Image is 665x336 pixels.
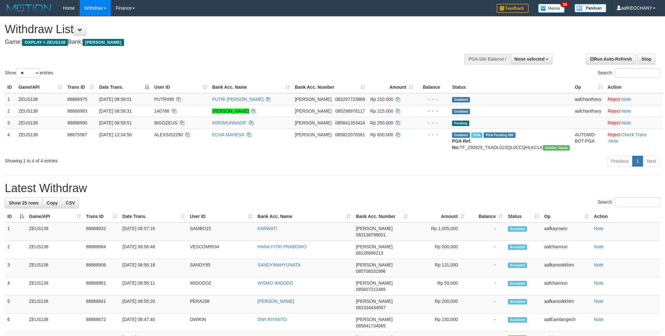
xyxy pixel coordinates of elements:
[120,222,187,241] td: [DATE] 08:57:16
[99,108,132,114] span: [DATE] 08:58:31
[542,295,591,314] td: aafkansokkhim
[370,108,393,114] span: Rp 215.000
[120,259,187,277] td: [DATE] 08:56:18
[47,200,58,205] span: Copy
[62,198,79,208] a: CSV
[99,97,132,102] span: [DATE] 08:58:01
[16,117,65,129] td: ZEUS138
[497,4,529,13] img: Feedback.jpg
[120,277,187,295] td: [DATE] 08:56:11
[356,262,392,267] span: [PERSON_NAME]
[210,81,292,93] th: Bank Acc. Name: activate to sort column ascending
[594,244,603,249] a: Note
[292,81,368,93] th: Bank Acc. Number: activate to sort column ascending
[5,39,437,45] h4: Game: Bank:
[464,54,510,64] div: PGA Site Balance /
[258,299,294,304] a: [PERSON_NAME]
[605,93,662,105] td: ·
[16,93,65,105] td: ZEUS138
[410,314,467,332] td: Rp 150,000
[572,93,605,105] td: aafchanthavy
[418,120,447,126] div: - - -
[356,250,383,256] span: Copy 08126896213 to clipboard
[452,138,471,150] b: PGA Ref. No:
[410,222,467,241] td: Rp 1,005,000
[26,211,84,222] th: Game/API: activate to sort column ascending
[258,262,301,267] a: SANDYWAHYUNATA
[594,226,603,231] a: Note
[83,39,124,46] span: [PERSON_NAME]
[356,226,392,231] span: [PERSON_NAME]
[258,226,277,231] a: KARWATI
[410,259,467,277] td: Rp 131,000
[607,156,632,167] a: Previous
[418,131,447,138] div: - - -
[258,317,287,322] a: DWI RIYANTO
[16,81,65,93] th: Game/API: activate to sort column ascending
[16,105,65,117] td: ZEUS138
[5,222,26,241] td: 1
[505,211,542,222] th: Status: activate to sort column ascending
[5,105,16,117] td: 2
[5,259,26,277] td: 3
[5,68,53,78] label: Show entries
[356,323,385,328] span: Copy 085641734065 to clipboard
[26,314,84,332] td: ZEUS138
[84,211,120,222] th: Trans ID: activate to sort column ascending
[335,108,365,114] span: Copy 085298978117 to clipboard
[622,108,631,114] a: Note
[508,317,527,323] span: Accepted
[187,259,255,277] td: SANDY95
[5,155,272,164] div: Showing 1 to 4 of 4 entries
[335,120,365,125] span: Copy 085841353424 to clipboard
[353,211,410,222] th: Bank Acc. Number: activate to sort column ascending
[622,97,631,102] a: Note
[26,277,84,295] td: ZEUS138
[154,97,174,102] span: PUTRII99
[467,259,505,277] td: -
[120,241,187,259] td: [DATE] 08:56:48
[5,211,26,222] th: ID: activate to sort column descending
[609,138,618,144] a: Note
[212,97,264,102] a: PUTRI [PERSON_NAME]
[449,129,572,153] td: TF_250929_TXADL01SQL0CCQHLKCLK
[542,211,591,222] th: Op: activate to sort column ascending
[67,108,87,114] span: 88868983
[572,129,605,153] td: AUTOWD-BOT-PGA
[187,241,255,259] td: VESCOM9534
[335,132,365,137] span: Copy 085822076561 to clipboard
[542,277,591,295] td: aafchannun
[542,222,591,241] td: aafkaynarin
[5,93,16,105] td: 1
[212,132,244,137] a: ECHA MAHESA
[5,117,16,129] td: 3
[572,105,605,117] td: aafchanthavy
[515,56,545,62] span: None selected
[84,259,120,277] td: 88868906
[416,81,449,93] th: Balance
[26,259,84,277] td: ZEUS138
[467,314,505,332] td: -
[356,244,392,249] span: [PERSON_NAME]
[120,295,187,314] td: [DATE] 08:55:20
[5,277,26,295] td: 4
[9,200,39,205] span: Show 25 rows
[608,108,620,114] a: Reject
[356,269,385,274] span: Copy 085708331996 to clipboard
[508,244,527,250] span: Accepted
[356,305,385,310] span: Copy 081334434557 to clipboard
[212,108,249,114] a: [PERSON_NAME]
[418,96,447,102] div: - - -
[84,222,120,241] td: 88868832
[467,277,505,295] td: -
[356,280,392,286] span: [PERSON_NAME]
[508,299,527,304] span: Accepted
[605,129,662,153] td: · ·
[5,23,437,36] h1: Withdraw List
[594,317,603,322] a: Note
[591,211,660,222] th: Action
[605,105,662,117] td: ·
[370,120,393,125] span: Rp 250.000
[572,81,605,93] th: Op: activate to sort column ascending
[508,226,527,232] span: Accepted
